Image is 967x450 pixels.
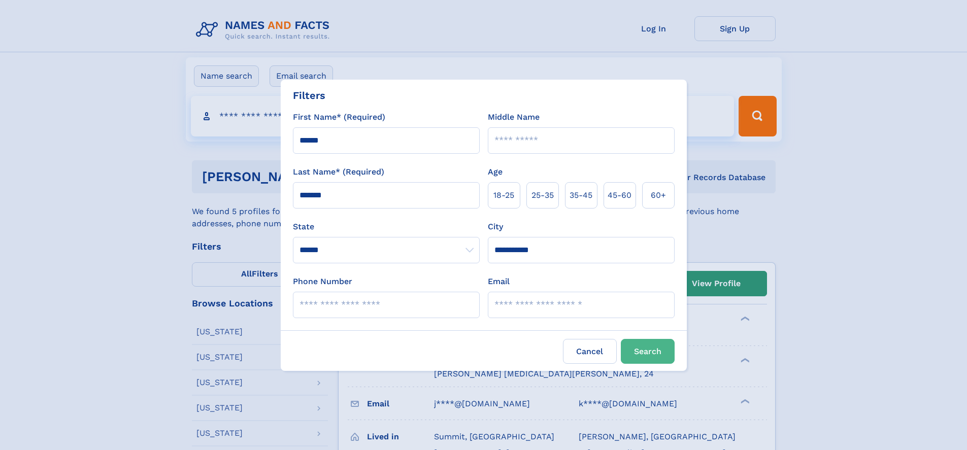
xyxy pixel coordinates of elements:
label: Phone Number [293,275,352,288]
label: First Name* (Required) [293,111,385,123]
label: State [293,221,480,233]
div: Filters [293,88,325,103]
label: Middle Name [488,111,540,123]
span: 18‑25 [493,189,514,201]
button: Search [621,339,675,364]
span: 45‑60 [608,189,631,201]
label: Cancel [563,339,617,364]
span: 35‑45 [570,189,592,201]
label: Last Name* (Required) [293,166,384,178]
label: Email [488,275,510,288]
label: City [488,221,503,233]
span: 60+ [651,189,666,201]
label: Age [488,166,503,178]
span: 25‑35 [531,189,554,201]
